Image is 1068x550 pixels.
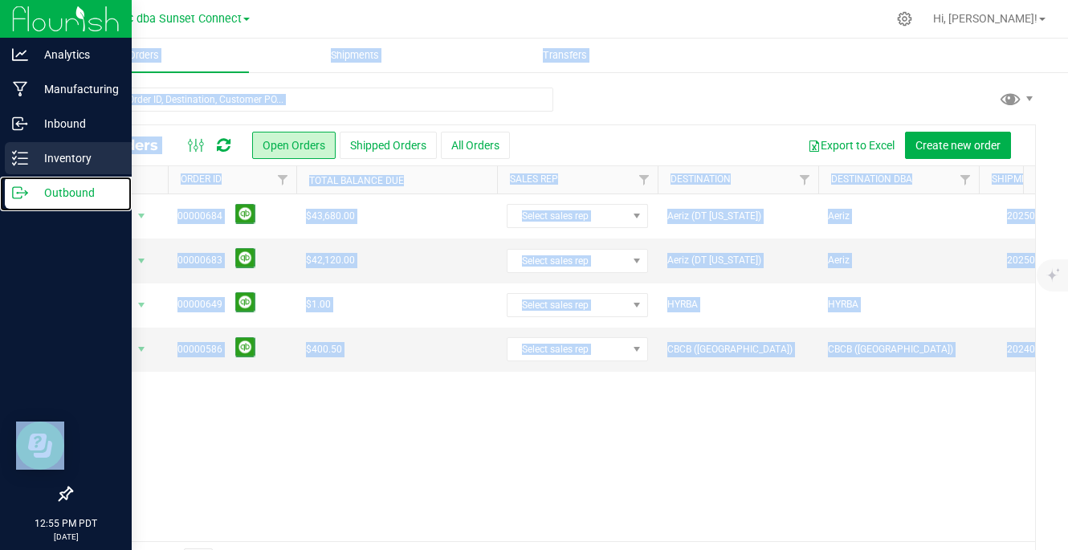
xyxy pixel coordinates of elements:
[28,114,124,133] p: Inbound
[270,166,296,194] a: Filter
[132,338,152,361] span: select
[667,209,809,224] span: Aeriz (DT [US_STATE])
[28,45,124,64] p: Analytics
[915,139,1001,152] span: Create new order
[667,253,809,268] span: Aeriz (DT [US_STATE])
[992,173,1040,185] a: Shipment
[508,338,627,361] span: Select sales rep
[306,297,331,312] span: $1.00
[177,297,222,312] a: 00000649
[797,132,905,159] button: Export to Excel
[132,294,152,316] span: select
[895,11,915,26] div: Manage settings
[508,205,627,227] span: Select sales rep
[181,173,222,185] a: Order ID
[71,88,553,112] input: Search Order ID, Destination, Customer PO...
[177,342,222,357] a: 00000586
[309,48,401,63] span: Shipments
[340,132,437,159] button: Shipped Orders
[828,297,969,312] span: HYRBA
[952,166,979,194] a: Filter
[12,47,28,63] inline-svg: Analytics
[177,209,222,224] a: 00000684
[79,12,242,26] span: Kiffen LLC dba Sunset Connect
[177,253,222,268] a: 00000683
[306,342,342,357] span: $400.50
[7,516,124,531] p: 12:55 PM PDT
[12,116,28,132] inline-svg: Inbound
[306,253,355,268] span: $42,120.00
[508,250,627,272] span: Select sales rep
[792,166,818,194] a: Filter
[12,150,28,166] inline-svg: Inventory
[441,132,510,159] button: All Orders
[521,48,609,63] span: Transfers
[132,205,152,227] span: select
[12,185,28,201] inline-svg: Outbound
[510,173,558,185] a: Sales Rep
[306,209,355,224] span: $43,680.00
[667,297,809,312] span: HYRBA
[460,39,671,72] a: Transfers
[905,132,1011,159] button: Create new order
[828,253,969,268] span: Aeriz
[828,209,969,224] span: Aeriz
[831,173,912,185] a: Destination DBA
[631,166,658,194] a: Filter
[7,531,124,543] p: [DATE]
[132,250,152,272] span: select
[252,132,336,159] button: Open Orders
[508,294,627,316] span: Select sales rep
[107,48,181,63] span: Orders
[671,173,731,185] a: Destination
[296,166,497,194] th: Total Balance Due
[39,39,249,72] a: Orders
[933,12,1037,25] span: Hi, [PERSON_NAME]!
[828,342,969,357] span: CBCB ([GEOGRAPHIC_DATA])
[28,79,124,99] p: Manufacturing
[28,149,124,168] p: Inventory
[16,422,64,470] iframe: Resource center
[28,183,124,202] p: Outbound
[667,342,809,357] span: CBCB ([GEOGRAPHIC_DATA])
[249,39,459,72] a: Shipments
[12,81,28,97] inline-svg: Manufacturing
